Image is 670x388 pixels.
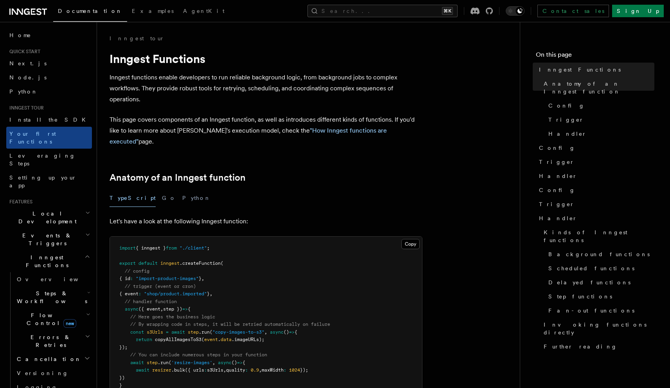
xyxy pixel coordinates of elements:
[6,228,92,250] button: Events & Triggers
[130,329,144,335] span: const
[536,183,654,197] a: Config
[127,2,178,21] a: Examples
[548,102,585,110] span: Config
[232,360,237,365] span: ()
[6,84,92,99] a: Python
[251,367,259,373] span: 0.9
[545,304,654,318] a: Fan-out functions
[536,141,654,155] a: Config
[536,197,654,211] a: Trigger
[14,311,86,327] span: Flow Control
[9,60,47,66] span: Next.js
[210,329,212,335] span: (
[14,286,92,308] button: Steps & Workflows
[199,329,210,335] span: .run
[6,171,92,192] a: Setting up your app
[110,72,422,105] p: Inngest functions enable developers to run reliable background logic, from background jobs to com...
[6,210,85,225] span: Local Development
[544,228,654,244] span: Kinds of Inngest functions
[138,260,158,266] span: default
[6,232,85,247] span: Events & Triggers
[169,360,171,365] span: (
[242,360,245,365] span: {
[182,306,188,312] span: =>
[541,339,654,354] a: Further reading
[130,276,133,281] span: :
[539,172,577,180] span: Handler
[284,329,289,335] span: ()
[160,260,180,266] span: inngest
[207,291,210,296] span: }
[125,306,138,312] span: async
[545,247,654,261] a: Background functions
[6,149,92,171] a: Leveraging Steps
[548,116,584,124] span: Trigger
[130,360,144,365] span: await
[6,199,32,205] span: Features
[110,172,246,183] a: Anatomy of an Inngest function
[136,367,149,373] span: await
[6,207,92,228] button: Local Development
[6,127,92,149] a: Your first Functions
[138,306,160,312] span: ({ event
[110,52,422,66] h1: Inngest Functions
[53,2,127,22] a: Documentation
[289,367,300,373] span: 1024
[544,321,654,336] span: Invoking functions directly
[9,131,56,145] span: Your first Functions
[63,319,76,328] span: new
[14,308,92,330] button: Flow Controlnew
[284,367,286,373] span: :
[14,355,81,363] span: Cancellation
[262,367,284,373] span: maxWidth
[545,99,654,113] a: Config
[537,5,609,17] a: Contact sales
[201,337,204,342] span: (
[548,293,612,300] span: Step functions
[548,130,587,138] span: Handler
[548,307,634,314] span: Fan-out functions
[6,250,92,272] button: Inngest Functions
[130,352,267,357] span: // You can include numerous steps in your function
[6,56,92,70] a: Next.js
[218,337,221,342] span: .
[14,272,92,286] a: Overview
[119,291,138,296] span: { event
[264,329,267,335] span: ,
[147,329,163,335] span: s3Urls
[232,337,264,342] span: .imageURLs);
[6,105,44,111] span: Inngest tour
[212,329,264,335] span: "copy-images-to-s3"
[541,318,654,339] a: Invoking functions directly
[536,155,654,169] a: Trigger
[9,174,77,189] span: Setting up your app
[539,66,621,74] span: Inngest Functions
[130,322,330,327] span: // By wrapping code in steps, it will be retried automatically on failure
[548,250,650,258] span: Background functions
[207,245,210,251] span: ;
[401,239,420,249] button: Copy
[544,80,654,95] span: Anatomy of an Inngest function
[110,189,156,207] button: TypeScript
[182,189,211,207] button: Python
[6,253,84,269] span: Inngest Functions
[259,367,262,373] span: ,
[119,345,128,350] span: });
[6,28,92,42] a: Home
[110,216,422,227] p: Let's have a look at the following Inngest function:
[237,360,242,365] span: =>
[125,284,196,289] span: // trigger (event or cron)
[221,337,232,342] span: data
[221,260,223,266] span: (
[545,127,654,141] a: Handler
[545,289,654,304] a: Step functions
[14,333,85,349] span: Errors & Retries
[307,5,458,17] button: Search...⌘K
[245,367,248,373] span: :
[14,330,92,352] button: Errors & Retries
[212,360,215,365] span: ,
[6,48,40,55] span: Quick start
[545,275,654,289] a: Delayed functions
[539,158,575,166] span: Trigger
[130,314,215,320] span: // Here goes the business logic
